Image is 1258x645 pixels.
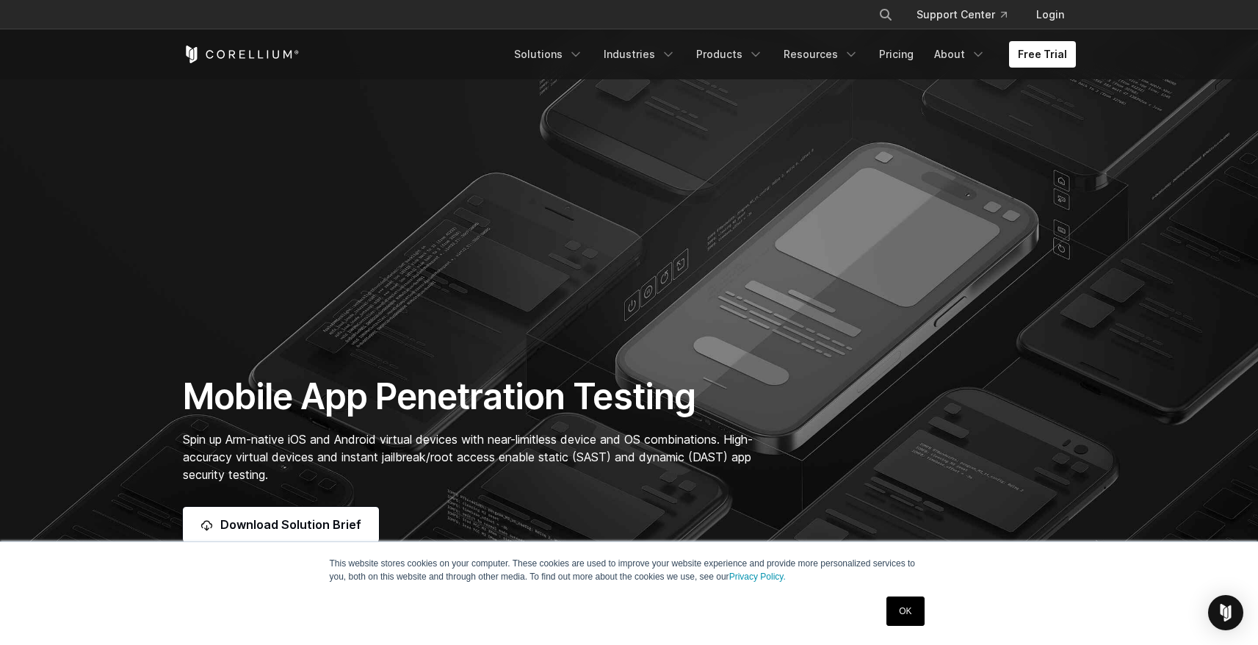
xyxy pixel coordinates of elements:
[925,41,994,68] a: About
[729,572,786,582] a: Privacy Policy.
[1024,1,1076,28] a: Login
[595,41,684,68] a: Industries
[220,516,361,533] span: Download Solution Brief
[1208,595,1243,630] div: Open Intercom Messenger
[775,41,867,68] a: Resources
[183,507,379,542] a: Download Solution Brief
[687,41,772,68] a: Products
[183,432,753,482] span: Spin up Arm-native iOS and Android virtual devices with near-limitless device and OS combinations...
[505,41,1076,68] div: Navigation Menu
[886,597,924,626] a: OK
[872,1,899,28] button: Search
[330,557,929,583] p: This website stores cookies on your computer. These cookies are used to improve your website expe...
[505,41,592,68] a: Solutions
[183,375,768,419] h1: Mobile App Penetration Testing
[870,41,922,68] a: Pricing
[1009,41,1076,68] a: Free Trial
[183,46,300,63] a: Corellium Home
[905,1,1019,28] a: Support Center
[861,1,1076,28] div: Navigation Menu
